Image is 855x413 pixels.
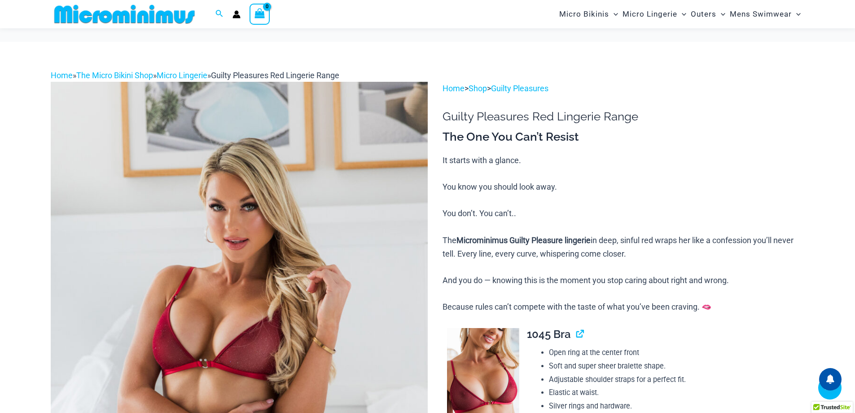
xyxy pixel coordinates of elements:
[443,84,465,93] a: Home
[620,3,688,26] a: Micro LingerieMenu ToggleMenu Toggle
[51,71,339,80] span: » » »
[250,4,270,24] a: View Shopping Cart, empty
[557,3,620,26] a: Micro BikinisMenu ToggleMenu Toggle
[549,373,805,386] li: Adjustable shoulder straps for a perfect fit.
[157,71,207,80] a: Micro Lingerie
[232,10,241,18] a: Account icon link
[609,3,618,26] span: Menu Toggle
[456,235,591,245] b: Microminimus Guilty Pleasure lingerie
[559,3,609,26] span: Micro Bikinis
[549,400,805,413] li: Silver rings and hardware.
[549,386,805,400] li: Elastic at waist.
[443,82,804,95] p: > >
[443,129,804,145] h3: The One You Can’t Resist
[688,3,728,26] a: OutersMenu ToggleMenu Toggle
[691,3,716,26] span: Outers
[677,3,686,26] span: Menu Toggle
[792,3,801,26] span: Menu Toggle
[549,346,805,360] li: Open ring at the center front
[76,71,153,80] a: The Micro Bikini Shop
[527,328,571,341] span: 1045 Bra
[549,360,805,373] li: Soft and super sheer bralette shape.
[623,3,677,26] span: Micro Lingerie
[443,110,804,124] h1: Guilty Pleasures Red Lingerie Range
[215,9,224,20] a: Search icon link
[51,71,73,80] a: Home
[443,154,804,314] p: It starts with a glance. You know you should look away. You don’t. You can’t.. The in deep, sinfu...
[716,3,725,26] span: Menu Toggle
[728,3,803,26] a: Mens SwimwearMenu ToggleMenu Toggle
[51,4,198,24] img: MM SHOP LOGO FLAT
[730,3,792,26] span: Mens Swimwear
[491,84,548,93] a: Guilty Pleasures
[469,84,487,93] a: Shop
[211,71,339,80] span: Guilty Pleasures Red Lingerie Range
[556,1,805,27] nav: Site Navigation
